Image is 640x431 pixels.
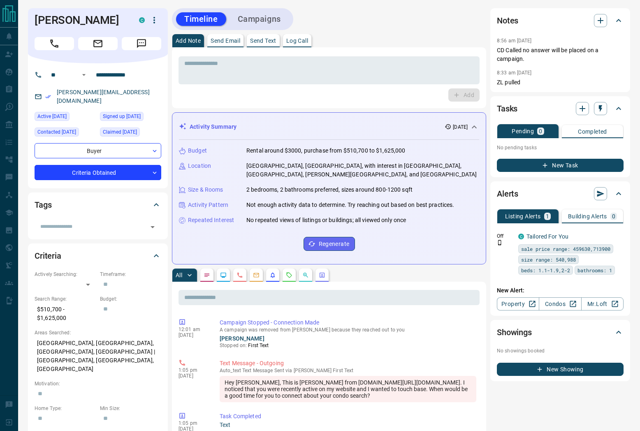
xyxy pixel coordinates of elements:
[220,318,476,327] p: Campaign Stopped - Connection Made
[188,201,228,209] p: Activity Pattern
[190,123,237,131] p: Activity Summary
[122,37,161,50] span: Message
[211,38,240,44] p: Send Email
[79,70,89,80] button: Open
[35,405,96,412] p: Home Type:
[179,119,479,134] div: Activity Summary[DATE]
[302,272,309,278] svg: Opportunities
[269,272,276,278] svg: Listing Alerts
[521,255,576,264] span: size range: 540,988
[246,185,413,194] p: 2 bedrooms, 2 bathrooms preferred, sizes around 800-1200 sqft
[188,185,223,194] p: Size & Rooms
[497,363,624,376] button: New Showing
[179,327,207,332] p: 12:01 am
[35,295,96,303] p: Search Range:
[497,46,624,63] p: CD Called no answer will be placed on a campaign.
[497,187,518,200] h2: Alerts
[497,240,503,246] svg: Push Notification Only
[220,412,476,421] p: Task Completed
[612,213,615,219] p: 0
[512,128,534,134] p: Pending
[577,266,612,274] span: bathrooms: 1
[497,184,624,204] div: Alerts
[453,123,468,131] p: [DATE]
[35,380,161,387] p: Motivation:
[45,94,51,100] svg: Email Verified
[37,128,76,136] span: Contacted [DATE]
[497,159,624,172] button: New Task
[35,246,161,266] div: Criteria
[304,237,355,251] button: Regenerate
[246,201,454,209] p: Not enough activity data to determine. Try reaching out based on best practices.
[188,216,234,225] p: Repeated Interest
[147,221,158,233] button: Open
[220,335,264,342] a: [PERSON_NAME]
[204,272,210,278] svg: Notes
[35,336,161,376] p: [GEOGRAPHIC_DATA], [GEOGRAPHIC_DATA], [GEOGRAPHIC_DATA], [GEOGRAPHIC_DATA] | [GEOGRAPHIC_DATA], [...
[568,213,607,219] p: Building Alerts
[139,17,145,23] div: condos.ca
[319,272,325,278] svg: Agent Actions
[220,342,476,349] p: Stopped on:
[505,213,541,219] p: Listing Alerts
[497,78,624,87] p: ZL pulled
[37,112,67,120] span: Active [DATE]
[176,272,182,278] p: All
[237,272,243,278] svg: Calls
[103,128,137,136] span: Claimed [DATE]
[176,38,201,44] p: Add Note
[57,89,150,104] a: [PERSON_NAME][EMAIL_ADDRESS][DOMAIN_NAME]
[188,146,207,155] p: Budget
[286,38,308,44] p: Log Call
[497,99,624,118] div: Tasks
[521,245,610,253] span: sale price range: 459630,713900
[220,368,476,373] p: Text Message Sent via [PERSON_NAME] First Text
[100,405,161,412] p: Min Size:
[518,234,524,239] div: condos.ca
[497,326,532,339] h2: Showings
[103,112,141,120] span: Signed up [DATE]
[581,297,624,311] a: Mr.Loft
[497,297,539,311] a: Property
[35,112,96,123] div: Mon Sep 15 2025
[100,127,161,139] div: Mon Sep 15 2025
[497,70,532,76] p: 8:33 am [DATE]
[250,38,276,44] p: Send Text
[179,373,207,379] p: [DATE]
[179,420,207,426] p: 1:05 pm
[578,129,607,134] p: Completed
[179,367,207,373] p: 1:05 pm
[230,12,289,26] button: Campaigns
[248,343,269,348] span: First Text
[35,165,161,180] div: Criteria Obtained
[497,141,624,154] p: No pending tasks
[100,112,161,123] div: Mon Sep 15 2025
[220,327,476,333] p: A campaign was removed from [PERSON_NAME] because they reached out to you
[35,37,74,50] span: Call
[220,368,241,373] span: auto_text
[286,272,292,278] svg: Requests
[100,295,161,303] p: Budget:
[246,146,406,155] p: Rental around $3000, purchase from $510,700 to $1,625,000
[35,198,51,211] h2: Tags
[220,359,476,368] p: Text Message - Outgoing
[35,303,96,325] p: $510,700 - $1,625,000
[497,286,624,295] p: New Alert:
[220,376,476,402] div: Hey [PERSON_NAME], This is [PERSON_NAME] from [DOMAIN_NAME][URL][DOMAIN_NAME]. I noticed that you...
[35,143,161,158] div: Buyer
[497,347,624,355] p: No showings booked
[246,162,479,179] p: [GEOGRAPHIC_DATA], [GEOGRAPHIC_DATA], with interest in [GEOGRAPHIC_DATA], [GEOGRAPHIC_DATA], [PER...
[176,12,226,26] button: Timeline
[35,271,96,278] p: Actively Searching:
[497,14,518,27] h2: Notes
[497,11,624,30] div: Notes
[497,102,517,115] h2: Tasks
[526,233,568,240] a: Tailored For You
[497,38,532,44] p: 8:56 am [DATE]
[546,213,549,219] p: 1
[497,232,513,240] p: Off
[179,332,207,338] p: [DATE]
[220,421,476,429] p: Text
[521,266,570,274] span: beds: 1.1-1.9,2-2
[188,162,211,170] p: Location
